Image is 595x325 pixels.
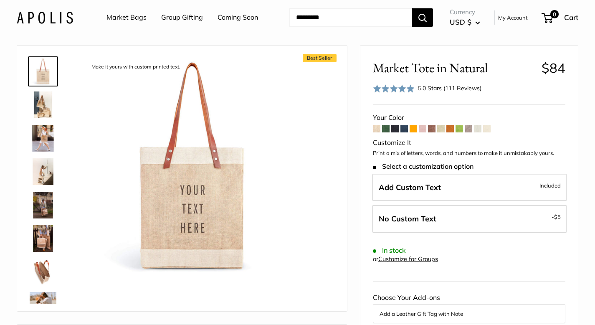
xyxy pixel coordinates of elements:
p: Print a mix of letters, words, and numbers to make it unmistakably yours. [373,149,565,157]
span: Cart [564,13,578,22]
span: $84 [542,60,565,76]
span: Currency [450,6,480,18]
input: Search... [289,8,412,27]
div: 5.0 Stars (111 Reviews) [418,84,481,93]
img: Market Tote in Natural [30,192,56,218]
a: Group Gifting [161,11,203,24]
button: USD $ [450,15,480,29]
div: Customize It [373,137,565,149]
span: Best Seller [303,54,337,62]
div: Your Color [373,112,565,124]
img: Market Tote in Natural [30,292,56,319]
span: - [552,212,561,222]
div: Choose Your Add-ons [373,292,565,323]
span: USD $ [450,18,471,26]
a: Market Tote in Natural [28,223,58,254]
span: $5 [554,213,561,220]
img: description_Effortless style that elevates every moment [30,158,56,185]
a: description_Water resistant inner liner. [28,257,58,287]
a: description_Make it yours with custom printed text. [28,56,58,86]
img: description_Water resistant inner liner. [30,259,56,285]
a: description_Effortless style that elevates every moment [28,157,58,187]
div: 5.0 Stars (111 Reviews) [373,82,481,94]
label: Leave Blank [372,205,567,233]
a: Market Bags [106,11,147,24]
div: Make it yours with custom printed text. [87,61,185,73]
a: Market Tote in Natural [28,190,58,220]
button: Add a Leather Gift Tag with Note [380,309,559,319]
span: Add Custom Text [379,183,441,192]
span: Market Tote in Natural [373,60,535,76]
span: 0 [550,10,559,18]
a: Customize for Groups [378,255,438,263]
span: No Custom Text [379,214,436,223]
img: Market Tote in Natural [30,225,56,252]
div: or [373,254,438,265]
a: Market Tote in Natural [28,290,58,320]
img: Apolis [17,11,73,23]
span: In stock [373,246,406,254]
img: Market Tote in Natural [30,125,56,152]
a: Coming Soon [218,11,258,24]
a: 0 Cart [542,11,578,24]
span: Select a customization option [373,162,473,170]
a: Market Tote in Natural [28,123,58,153]
a: My Account [498,13,528,23]
img: description_The Original Market bag in its 4 native styles [30,91,56,118]
button: Search [412,8,433,27]
label: Add Custom Text [372,174,567,201]
img: description_Make it yours with custom printed text. [84,58,301,275]
span: Included [539,180,561,190]
a: description_The Original Market bag in its 4 native styles [28,90,58,120]
img: description_Make it yours with custom printed text. [30,58,56,85]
